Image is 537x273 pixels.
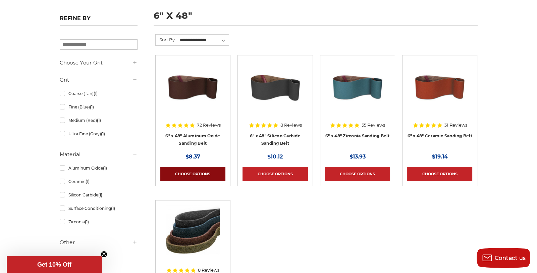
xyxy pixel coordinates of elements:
[60,176,138,187] a: Ceramic
[154,11,478,26] h1: 6" x 48"
[103,166,107,171] span: (1)
[60,76,138,84] h5: Grit
[331,60,384,114] img: 6" x 48" Zirconia Sanding Belt
[166,60,220,114] img: 6" x 48" Aluminum Oxide Sanding Belt
[60,150,138,158] h5: Material
[85,219,89,224] span: (1)
[60,88,138,99] a: Coarse (Tan)
[37,261,71,268] span: Get 10% Off
[432,153,448,160] span: $19.14
[197,123,221,127] span: 72 Reviews
[60,101,138,113] a: Fine (Blue)
[325,133,390,138] a: 6" x 48" Zirconia Sanding Belt
[93,91,97,96] span: (1)
[495,255,526,261] span: Contact us
[413,60,467,114] img: 6" x 48" Ceramic Sanding Belt
[362,123,385,127] span: 55 Reviews
[280,123,302,127] span: 8 Reviews
[60,59,138,67] h5: Choose Your Grit
[250,133,301,146] a: 6" x 48" Silicon Carbide Sanding Belt
[60,162,138,174] a: Aluminum Oxide
[60,238,138,246] h5: Other
[60,216,138,228] a: Zirconia
[248,60,302,114] img: 6" x 48" Silicon Carbide File Belt
[243,60,308,125] a: 6" x 48" Silicon Carbide File Belt
[111,206,115,211] span: (1)
[60,115,138,126] a: Medium (Red)
[407,167,472,181] a: Choose Options
[7,256,102,273] div: Get 10% OffClose teaser
[160,167,225,181] a: Choose Options
[60,15,138,26] h5: Refine by
[160,60,225,125] a: 6" x 48" Aluminum Oxide Sanding Belt
[165,133,220,146] a: 6" x 48" Aluminum Oxide Sanding Belt
[185,153,200,160] span: $8.37
[101,251,107,258] button: Close teaser
[477,248,530,268] button: Contact us
[90,104,94,109] span: (1)
[408,133,472,138] a: 6" x 48" Ceramic Sanding Belt
[179,35,229,45] select: Sort By:
[267,153,283,160] span: $10.12
[407,60,472,125] a: 6" x 48" Ceramic Sanding Belt
[97,118,101,123] span: (1)
[60,128,138,140] a: Ultra Fine (Gray)
[166,205,220,259] img: 6"x48" Surface Conditioning Sanding Belts
[325,60,390,125] a: 6" x 48" Zirconia Sanding Belt
[98,192,102,197] span: (1)
[350,153,366,160] span: $13.93
[444,123,467,127] span: 31 Reviews
[243,167,308,181] a: Choose Options
[156,35,176,45] label: Sort By:
[85,179,89,184] span: (1)
[160,205,225,270] a: 6"x48" Surface Conditioning Sanding Belts
[198,268,219,272] span: 8 Reviews
[325,167,390,181] a: Choose Options
[60,202,138,214] a: Surface Conditioning
[60,189,138,201] a: Silicon Carbide
[101,131,105,136] span: (1)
